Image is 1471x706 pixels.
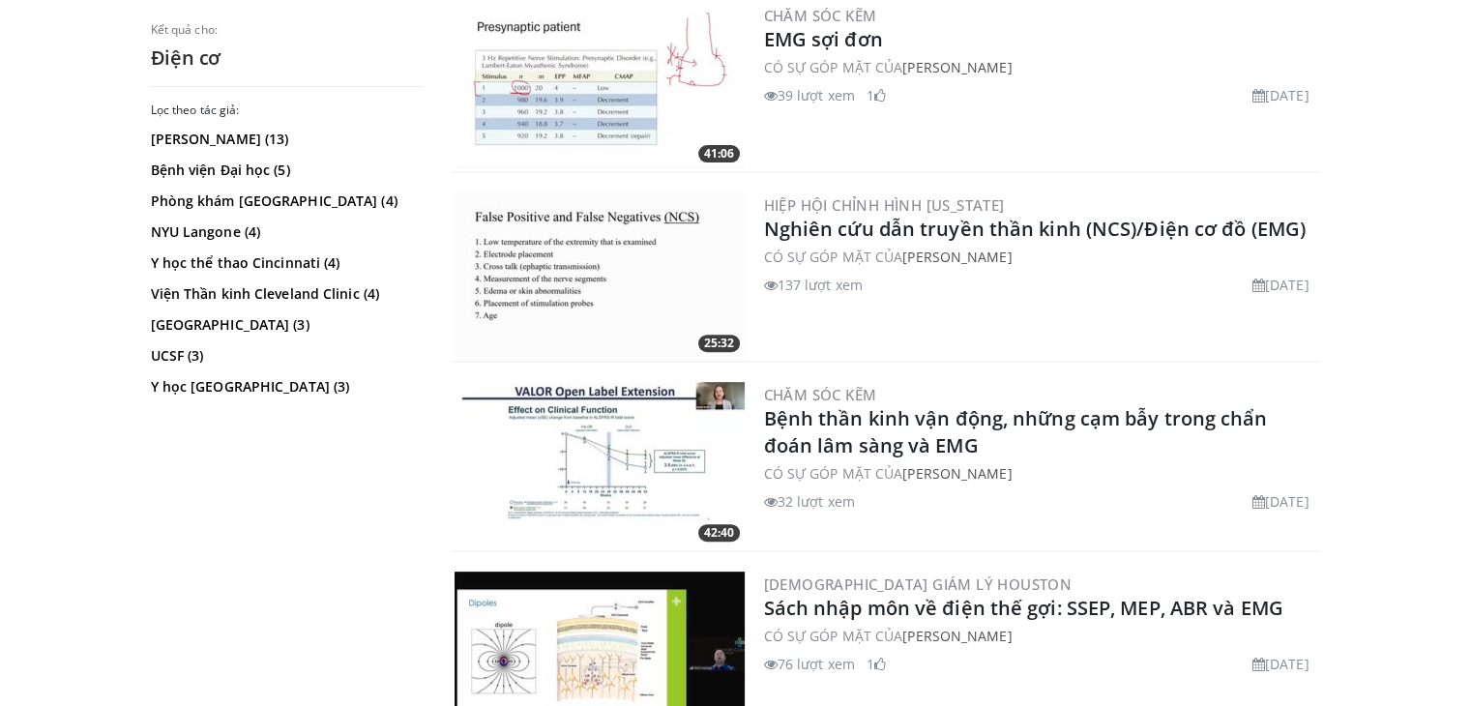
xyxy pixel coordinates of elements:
font: 137 lượt xem [778,276,863,294]
font: [DATE] [1265,492,1309,511]
font: Lọc theo tác giả: [151,102,240,118]
a: Y học thể thao Cincinnati (4) [151,253,417,273]
font: UCSF (3) [151,346,204,365]
font: CÓ SỰ GÓP MẶT CỦA [764,627,903,645]
font: 39 lượt xem [778,86,855,104]
a: Bệnh thần kinh vận động, những cạm bẫy trong chẩn đoán lâm sàng và EMG [764,405,1268,458]
a: NYU Langone (4) [151,222,417,242]
font: [GEOGRAPHIC_DATA] (3) [151,315,309,334]
a: CHĂM SÓC KẼM [764,6,877,25]
font: CÓ SỰ GÓP MẶT CỦA [764,58,903,76]
font: 76 lượt xem [778,655,855,673]
a: CHĂM SÓC KẼM [764,385,877,404]
font: 1 [867,655,874,673]
img: 26f30419-638a-4f2a-b3e5-f2d27f4e7d40.300x170_q85_crop-smart_upscale.jpg [455,3,745,167]
font: [PERSON_NAME] (13) [151,130,289,148]
font: Y học [GEOGRAPHIC_DATA] (3) [151,377,350,396]
img: 405cb22c-3616-4f43-993a-c75d0dc189dd.300x170_q85_crop-smart_upscale.jpg [455,382,745,546]
a: [GEOGRAPHIC_DATA] (3) [151,315,417,335]
a: Y học [GEOGRAPHIC_DATA] (3) [151,377,417,397]
a: Bệnh viện Đại học (5) [151,161,417,180]
font: 32 lượt xem [778,492,855,511]
font: NYU Langone (4) [151,222,261,241]
a: [PERSON_NAME] (13) [151,130,417,149]
a: Viện Thần kinh Cleveland Clinic (4) [151,284,417,304]
font: Kết quả cho: [151,21,218,38]
a: [DEMOGRAPHIC_DATA] Giám lý Houston [764,574,1073,594]
a: Phòng khám [GEOGRAPHIC_DATA] (4) [151,191,417,211]
a: Sách nhập môn về điện thế gợi: SSEP, MEP, ABR và EMG [764,595,1283,621]
font: CÓ SỰ GÓP MẶT CỦA [764,464,903,483]
font: Viện Thần kinh Cleveland Clinic (4) [151,284,380,303]
font: 42:40 [704,524,734,541]
font: [DATE] [1265,655,1309,673]
font: [DATE] [1265,276,1309,294]
font: [DATE] [1265,86,1309,104]
font: CÓ SỰ GÓP MẶT CỦA [764,248,903,266]
font: 25:32 [704,335,734,351]
a: 42:40 [455,382,745,546]
font: 41:06 [704,145,734,162]
a: Hiệp hội chỉnh hình [US_STATE] [764,195,1005,215]
a: 25:32 [455,192,745,357]
font: Bệnh viện Đại học (5) [151,161,290,179]
img: 20f336d5-efa2-41fd-80fb-4a08d7b6d641.300x170_q85_crop-smart_upscale.jpg [455,192,745,357]
font: 1 [867,86,874,104]
a: [PERSON_NAME] [902,627,1012,645]
a: [PERSON_NAME] [902,464,1012,483]
font: Y học thể thao Cincinnati (4) [151,253,340,272]
a: [PERSON_NAME] [902,248,1012,266]
font: Phòng khám [GEOGRAPHIC_DATA] (4) [151,191,397,210]
a: UCSF (3) [151,346,417,366]
a: EMG sợi đơn [764,26,883,52]
a: 41:06 [455,3,745,167]
a: [PERSON_NAME] [902,58,1012,76]
font: Điện cơ [151,44,221,71]
a: Nghiên cứu dẫn truyền thần kinh (NCS)/Điện cơ đồ (EMG) [764,216,1306,242]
